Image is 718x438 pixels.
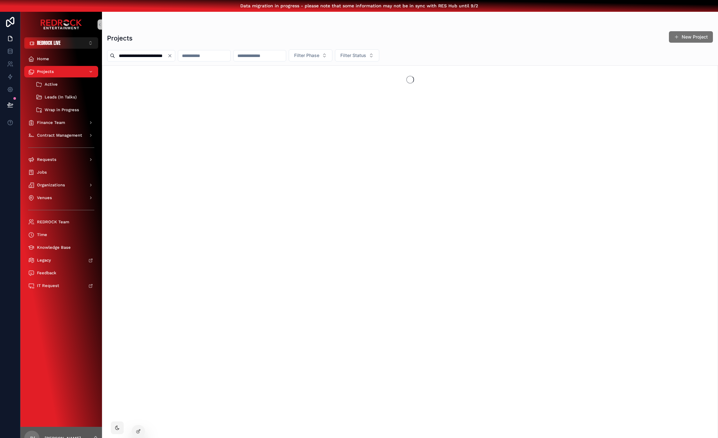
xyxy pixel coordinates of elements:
[45,107,79,112] span: Wrap in Progress
[340,52,366,59] span: Filter Status
[32,91,98,103] a: Leads (In Talks)
[45,95,77,100] span: Leads (In Talks)
[24,192,98,204] a: Venues
[37,258,51,263] span: Legacy
[24,216,98,228] a: REDROCK Team
[24,242,98,253] a: Knowledge Base
[37,219,69,225] span: REDROCK Team
[37,56,49,61] span: Home
[24,229,98,241] a: Time
[24,255,98,266] a: Legacy
[24,66,98,77] a: Projects
[37,270,56,276] span: Feedback
[37,283,59,288] span: IT Request
[37,120,65,125] span: Finance Team
[167,53,175,58] button: Clear
[37,40,61,46] span: REDROCK LIVE
[37,170,47,175] span: Jobs
[20,49,102,300] div: scrollable content
[37,157,56,162] span: Requests
[24,179,98,191] a: Organizations
[37,232,47,237] span: Time
[37,183,65,188] span: Organizations
[37,69,54,74] span: Projects
[24,37,98,49] button: Select Button
[24,154,98,165] a: Requests
[40,19,82,30] img: App logo
[24,167,98,178] a: Jobs
[24,130,98,141] a: Contract Management
[24,53,98,65] a: Home
[289,49,332,61] button: Select Button
[32,79,98,90] a: Active
[107,34,133,43] h1: Projects
[45,82,58,87] span: Active
[37,133,82,138] span: Contract Management
[24,117,98,128] a: Finance Team
[335,49,379,61] button: Select Button
[32,104,98,116] a: Wrap in Progress
[37,195,52,200] span: Venues
[24,280,98,291] a: IT Request
[294,52,319,59] span: Filter Phase
[24,267,98,279] a: Feedback
[37,245,71,250] span: Knowledge Base
[669,31,713,43] button: New Project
